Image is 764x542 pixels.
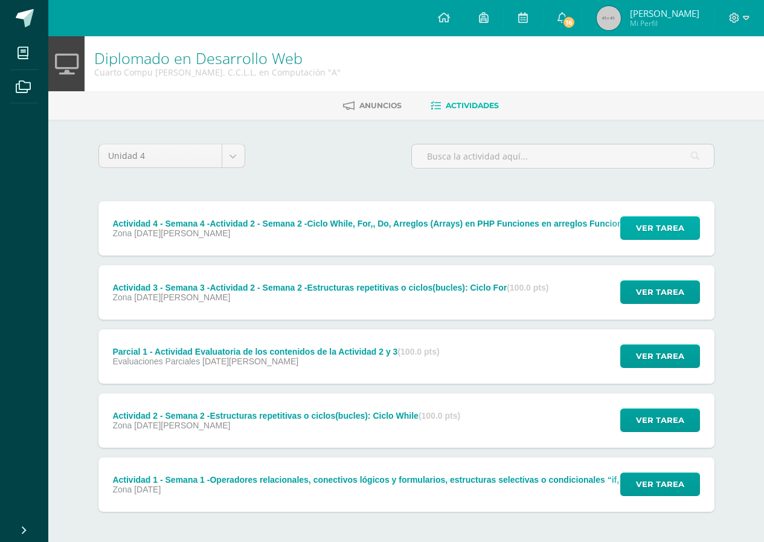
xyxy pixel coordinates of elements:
[99,144,245,167] a: Unidad 4
[397,347,439,356] strong: (100.0 pts)
[636,217,684,239] span: Ver tarea
[112,283,548,292] div: Actividad 3 - Semana 3 -Actividad 2 - Semana 2 -Estructuras repetitivas o ciclos(bucles): Ciclo For
[343,96,402,115] a: Anuncios
[636,345,684,367] span: Ver tarea
[419,411,460,421] strong: (100.0 pts)
[112,292,132,302] span: Zona
[112,411,460,421] div: Actividad 2 - Semana 2 -Estructuras repetitivas o ciclos(bucles): Ciclo While
[620,280,700,304] button: Ver tarea
[630,18,699,28] span: Mi Perfil
[412,144,714,168] input: Busca la actividad aquí...
[597,6,621,30] img: 45x45
[112,421,132,430] span: Zona
[134,228,230,238] span: [DATE][PERSON_NAME]
[359,101,402,110] span: Anuncios
[134,421,230,430] span: [DATE][PERSON_NAME]
[112,228,132,238] span: Zona
[94,50,341,66] h1: Diplomado en Desarrollo Web
[94,48,303,68] a: Diplomado en Desarrollo Web
[636,281,684,303] span: Ver tarea
[112,356,200,366] span: Evaluaciones Parciales
[620,408,700,432] button: Ver tarea
[562,16,576,29] span: 16
[112,485,132,494] span: Zona
[630,7,699,19] span: [PERSON_NAME]
[108,144,213,167] span: Unidad 4
[620,473,700,496] button: Ver tarea
[134,292,230,302] span: [DATE][PERSON_NAME]
[636,473,684,495] span: Ver tarea
[620,216,700,240] button: Ver tarea
[134,485,161,494] span: [DATE]
[507,283,548,292] strong: (100.0 pts)
[431,96,499,115] a: Actividades
[112,347,439,356] div: Parcial 1 - Actividad Evaluatoria de los contenidos de la Actividad 2 y 3
[202,356,298,366] span: [DATE][PERSON_NAME]
[620,344,700,368] button: Ver tarea
[446,101,499,110] span: Actividades
[94,66,341,78] div: Cuarto Compu Bach. C.C.L.L. en Computación 'A'
[636,409,684,431] span: Ver tarea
